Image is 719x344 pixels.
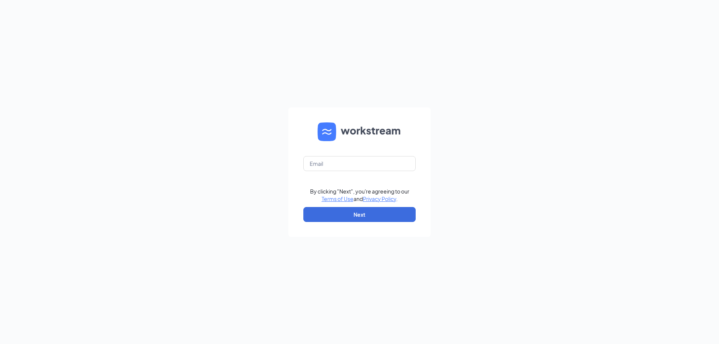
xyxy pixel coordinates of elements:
input: Email [303,156,416,171]
img: WS logo and Workstream text [318,122,401,141]
a: Terms of Use [322,195,354,202]
a: Privacy Policy [363,195,396,202]
button: Next [303,207,416,222]
div: By clicking "Next", you're agreeing to our and . [310,188,409,203]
